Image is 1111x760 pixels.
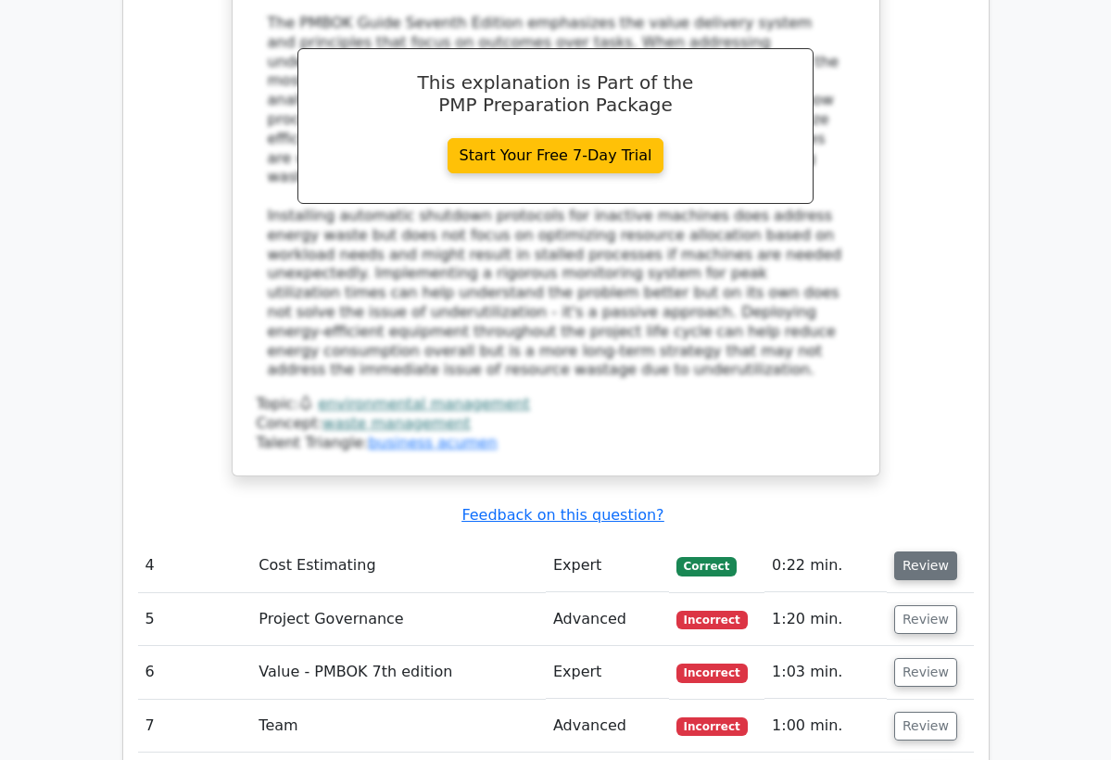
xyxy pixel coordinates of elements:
[894,551,957,580] button: Review
[461,506,663,524] a: Feedback on this question?
[894,658,957,687] button: Review
[894,605,957,634] button: Review
[368,434,497,451] a: business acumen
[251,539,546,592] td: Cost Estimating
[546,646,669,699] td: Expert
[764,593,887,646] td: 1:20 min.
[546,593,669,646] td: Advanced
[322,414,471,432] a: waste management
[676,611,748,629] span: Incorrect
[257,395,855,452] div: Talent Triangle:
[676,717,748,736] span: Incorrect
[251,593,546,646] td: Project Governance
[257,414,855,434] div: Concept:
[894,712,957,741] button: Review
[268,14,844,380] div: The PMBOK Guide Seventh Edition emphasizes the value delivery system and principles that focus on...
[676,557,737,576] span: Correct
[138,646,252,699] td: 6
[676,664,748,682] span: Incorrect
[138,593,252,646] td: 5
[764,646,887,699] td: 1:03 min.
[546,700,669,753] td: Advanced
[318,395,529,412] a: environmental management
[764,539,887,592] td: 0:22 min.
[138,539,252,592] td: 4
[257,395,855,414] div: Topic:
[251,646,546,699] td: Value - PMBOK 7th edition
[764,700,887,753] td: 1:00 min.
[251,700,546,753] td: Team
[448,138,664,173] a: Start Your Free 7-Day Trial
[546,539,669,592] td: Expert
[138,700,252,753] td: 7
